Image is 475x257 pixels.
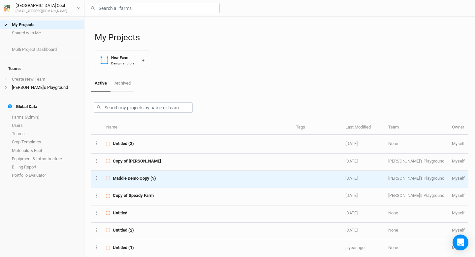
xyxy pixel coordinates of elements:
[385,121,448,135] th: Team
[345,245,364,250] span: Nov 7, 2024 7:27 PM
[385,171,448,188] td: [PERSON_NAME]'s Playground
[111,75,134,91] a: Archived
[113,141,134,147] span: Untitled (3)
[452,245,465,250] span: madison@propagateag.com
[8,104,37,109] div: Global Data
[452,210,465,215] span: madison@propagateag.com
[345,210,358,215] span: Mar 20, 2025 9:01 AM
[345,228,358,233] span: Mar 9, 2025 5:41 PM
[452,159,465,164] span: madison@propagateag.com
[385,205,448,223] td: None
[452,141,465,146] span: madison@propagateag.com
[111,61,137,66] div: Design and plan
[113,227,134,233] span: Untitled (2)
[345,141,358,146] span: Sep 5, 2025 1:55 PM
[452,176,465,181] span: madison@propagateag.com
[448,121,468,135] th: Owner
[113,175,156,181] span: Maddie Demo Copy (9)
[113,158,161,164] span: Copy of Otis Miller
[345,159,358,164] span: Aug 5, 2025 4:17 PM
[16,9,67,14] div: [EMAIL_ADDRESS][DOMAIN_NAME]
[385,136,448,153] td: None
[103,121,292,135] th: Name
[385,223,448,240] td: None
[4,62,80,75] h4: Teams
[345,176,358,181] span: May 28, 2025 1:31 PM
[385,188,448,205] td: [PERSON_NAME]'s Playground
[111,55,137,60] div: New Farm
[452,228,465,233] span: madison@propagateag.com
[94,102,193,113] input: Search my projects by name or team
[385,154,448,171] td: [PERSON_NAME]'s Playground
[345,193,358,198] span: Apr 2, 2025 11:18 AM
[4,77,6,82] span: +
[113,245,134,251] span: Untitled (1)
[113,193,154,199] span: Copy of Speady Farm
[16,2,67,9] div: [GEOGRAPHIC_DATA] Cool
[452,193,465,198] span: madison@propagateag.com
[95,51,150,70] button: New FarmDesign and plan+
[91,75,111,92] a: Active
[342,121,385,135] th: Last Modified
[292,121,342,135] th: Tags
[95,32,468,43] h1: My Projects
[453,235,468,250] div: Open Intercom Messenger
[88,3,220,13] input: Search all farms
[3,2,81,14] button: [GEOGRAPHIC_DATA] Cool[EMAIL_ADDRESS][DOMAIN_NAME]
[142,57,144,64] div: +
[113,210,127,216] span: Untitled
